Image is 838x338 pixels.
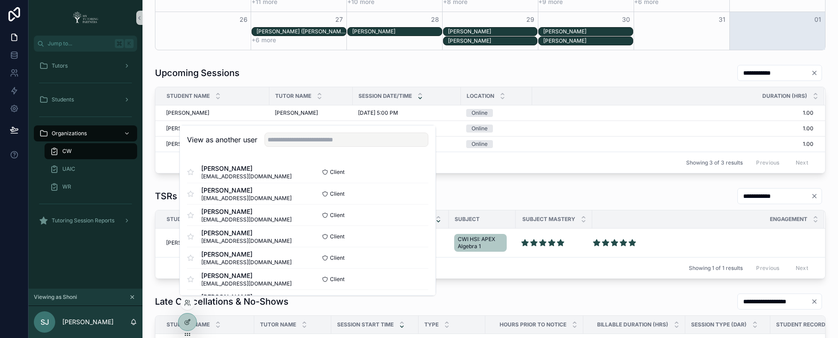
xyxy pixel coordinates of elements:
span: Client [330,169,345,176]
span: Subject [455,216,480,223]
button: Clear [811,193,822,200]
span: [EMAIL_ADDRESS][DOMAIN_NAME] [201,237,292,245]
span: [PERSON_NAME] [201,250,292,259]
h2: View as another user [187,134,257,145]
div: Online [472,125,488,133]
button: 29 [525,14,536,25]
span: [EMAIL_ADDRESS][DOMAIN_NAME] [201,216,292,223]
span: SJ [41,317,49,327]
div: Jannat Aledrisi [352,28,442,36]
a: WR [45,179,137,195]
span: Client [330,190,345,197]
button: Clear [811,298,822,305]
span: [PERSON_NAME] [201,207,292,216]
a: Students [34,92,137,108]
span: Client [330,254,345,262]
span: Billable Duration (hrs) [597,321,668,328]
span: Subject Mastery [522,216,575,223]
span: Organizations [52,130,87,137]
span: Tutoring Session Reports [52,217,114,224]
a: UAIC [45,161,137,177]
a: Organizations [34,125,137,141]
div: [PERSON_NAME] [543,37,633,44]
span: [EMAIL_ADDRESS][DOMAIN_NAME] [201,195,292,202]
img: App logo [70,11,101,25]
span: Duration (hrs) [762,93,807,100]
span: [DATE] 5:00 PM [358,109,398,117]
p: [PERSON_NAME] [62,318,114,326]
span: Viewing as Shoni [34,294,77,301]
a: Tutors [34,58,137,74]
span: UAIC [62,165,75,173]
span: Tutors [52,62,68,69]
span: [PERSON_NAME] [201,293,292,302]
span: Client [330,233,345,240]
h1: Late Cancellations & No-Shows [155,295,289,308]
span: Student Name [167,93,210,100]
span: K [126,40,133,47]
div: Online [472,109,488,117]
span: Showing 1 of 1 results [689,265,743,272]
span: WR [62,183,71,190]
span: Tutor Name [275,93,311,100]
span: Client [330,212,345,219]
span: [PERSON_NAME] [166,125,209,132]
span: Session Type (DAR) [691,321,747,328]
a: CWI HSI: APEX Algebra 1 [454,232,510,253]
span: [PERSON_NAME] [166,239,209,246]
div: Tylor Brees [543,28,633,36]
div: scrollable content [28,52,142,240]
span: [PERSON_NAME] [275,109,318,117]
div: [PERSON_NAME] [543,28,633,35]
a: CW [45,143,137,159]
div: [PERSON_NAME] [448,37,537,44]
span: Engagement [770,216,807,223]
span: Tutor Name [260,321,296,328]
span: Student Name [167,321,210,328]
button: 26 [238,14,249,25]
span: Students [52,96,74,103]
span: Session Date/Time [358,93,412,100]
span: [EMAIL_ADDRESS][DOMAIN_NAME] [201,173,292,180]
div: Omar Ali [448,37,537,45]
button: 27 [334,14,345,25]
span: 1.00 [533,141,814,148]
span: [EMAIL_ADDRESS][DOMAIN_NAME] [201,280,292,287]
h1: Upcoming Sessions [155,67,240,79]
button: 28 [430,14,440,25]
button: 01 [812,14,823,25]
a: Tutoring Session Reports [34,213,137,229]
div: [PERSON_NAME] [352,28,442,35]
span: [PERSON_NAME] [166,109,209,117]
div: [PERSON_NAME] ([PERSON_NAME]) [PERSON_NAME] [256,28,346,35]
span: [PERSON_NAME] [166,141,209,148]
span: Location [467,93,494,100]
div: Lillian (Lilly) Rodriguez [256,28,346,36]
span: [PERSON_NAME] [201,164,292,173]
span: 1.00 [533,125,814,132]
span: Session Start Time [337,321,394,328]
span: Hours prior to notice [500,321,566,328]
span: CW [62,148,72,155]
div: [PERSON_NAME] [448,28,537,35]
span: CWI HSI: APEX Algebra 1 [458,236,503,250]
span: Student Record [776,321,826,328]
div: Nolan Espedal [543,37,633,45]
span: Type [424,321,439,328]
button: +6 more [252,36,276,44]
h1: TSRs of Past Sessions [155,190,250,202]
span: [EMAIL_ADDRESS][DOMAIN_NAME] [201,259,292,266]
span: [PERSON_NAME] [201,186,292,195]
div: Online [472,140,488,148]
span: Student Name [167,216,210,223]
div: Anthony Ramirez [448,28,537,36]
button: 31 [716,14,727,25]
span: 1.00 [533,109,814,117]
span: [PERSON_NAME] [201,229,292,237]
button: 30 [621,14,631,25]
button: Jump to...K [34,36,137,52]
a: [PERSON_NAME] [166,239,232,246]
span: Jump to... [48,40,111,47]
span: Client [330,276,345,283]
span: [PERSON_NAME] [201,271,292,280]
